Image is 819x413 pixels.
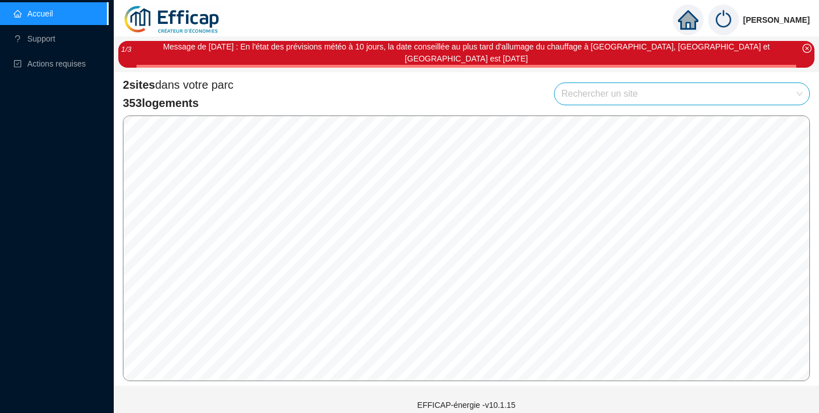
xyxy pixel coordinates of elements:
[123,95,234,111] span: 353 logements
[803,44,812,53] span: close-circle
[123,77,234,93] span: dans votre parc
[417,400,516,410] span: EFFICAP-énergie - v10.1.15
[123,79,155,91] span: 2 sites
[678,10,698,30] span: home
[743,2,810,38] span: [PERSON_NAME]
[27,59,86,68] span: Actions requises
[14,60,22,68] span: check-square
[123,116,809,381] canvas: Map
[14,34,55,43] a: questionSupport
[14,9,53,18] a: homeAccueil
[136,41,796,65] div: Message de [DATE] : En l'état des prévisions météo à 10 jours, la date conseillée au plus tard d'...
[708,5,739,35] img: power
[121,45,131,53] i: 1 / 3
